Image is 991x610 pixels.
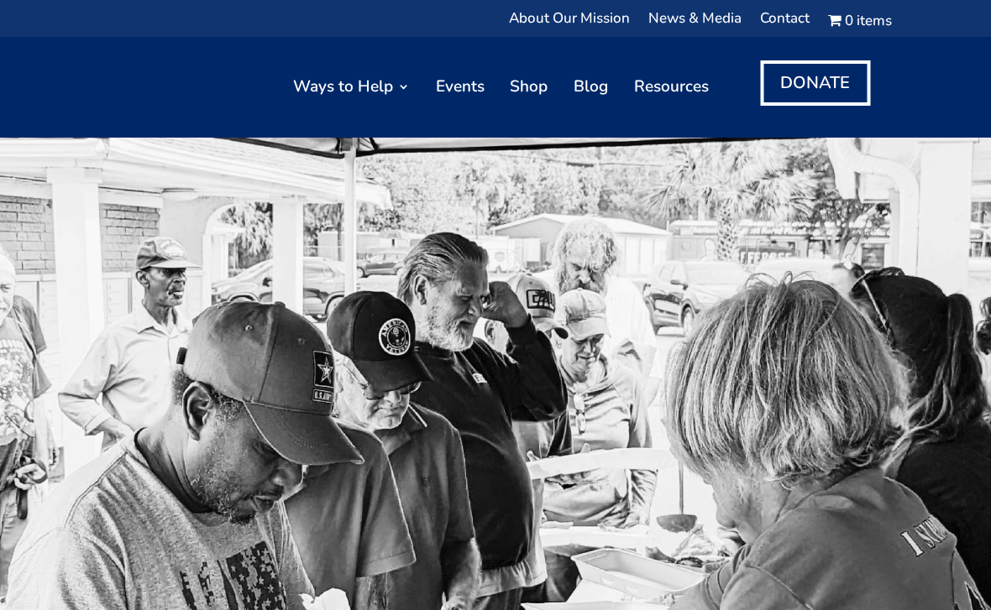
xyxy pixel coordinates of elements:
[509,13,630,34] a: About Our Mission
[760,60,870,106] a: DONATE
[510,44,548,128] a: Shop
[828,11,845,30] i: Cart
[634,44,709,128] a: Resources
[436,44,485,128] a: Events
[574,44,608,128] a: Blog
[648,13,742,34] a: News & Media
[845,15,892,27] span: 0 items
[828,13,892,34] a: Cart0 items
[760,13,810,34] a: Contact
[293,44,410,128] a: Ways to Help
